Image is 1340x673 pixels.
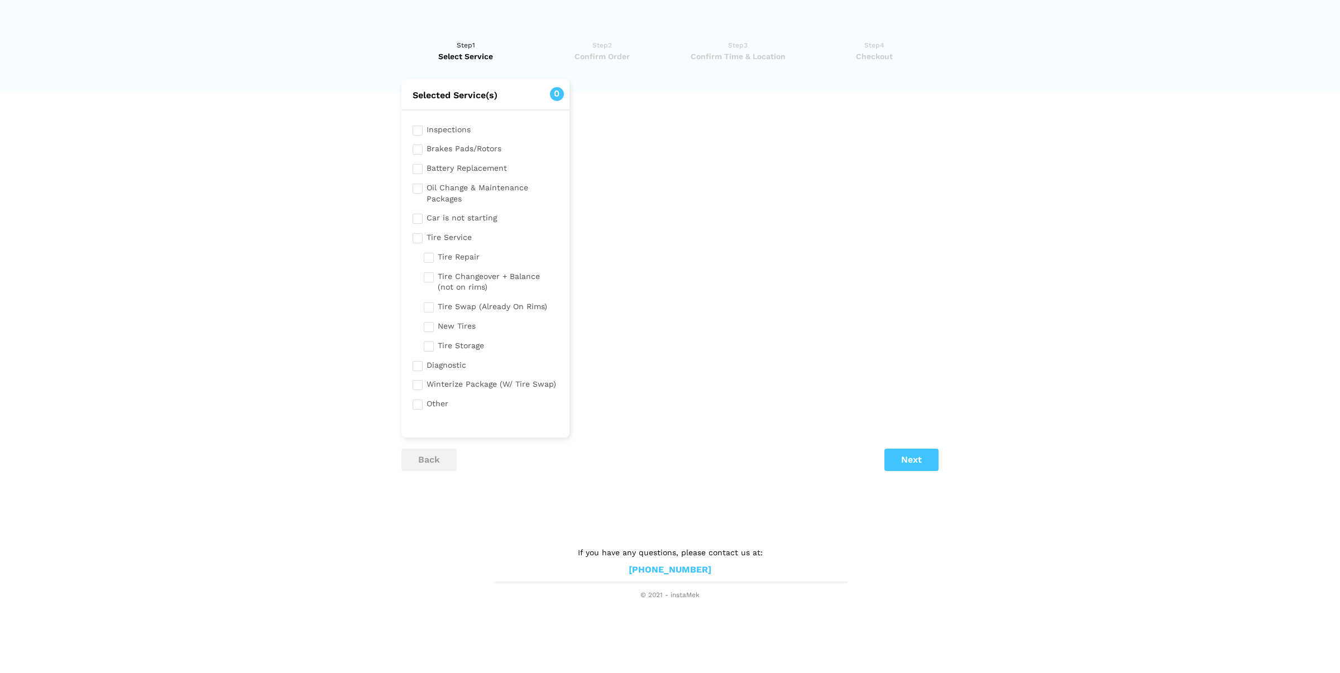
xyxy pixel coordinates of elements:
button: Next [884,449,939,471]
a: [PHONE_NUMBER] [629,564,711,576]
a: Step1 [401,40,530,62]
span: Confirm Time & Location [673,51,802,62]
h2: Selected Service(s) [401,90,569,101]
a: Step3 [673,40,802,62]
span: Checkout [810,51,939,62]
a: Step2 [538,40,667,62]
button: back [401,449,457,471]
span: Select Service [401,51,530,62]
span: 0 [550,87,564,101]
a: Step4 [810,40,939,62]
p: If you have any questions, please contact us at: [494,546,846,559]
span: Confirm Order [538,51,667,62]
span: © 2021 - instaMek [494,591,846,600]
